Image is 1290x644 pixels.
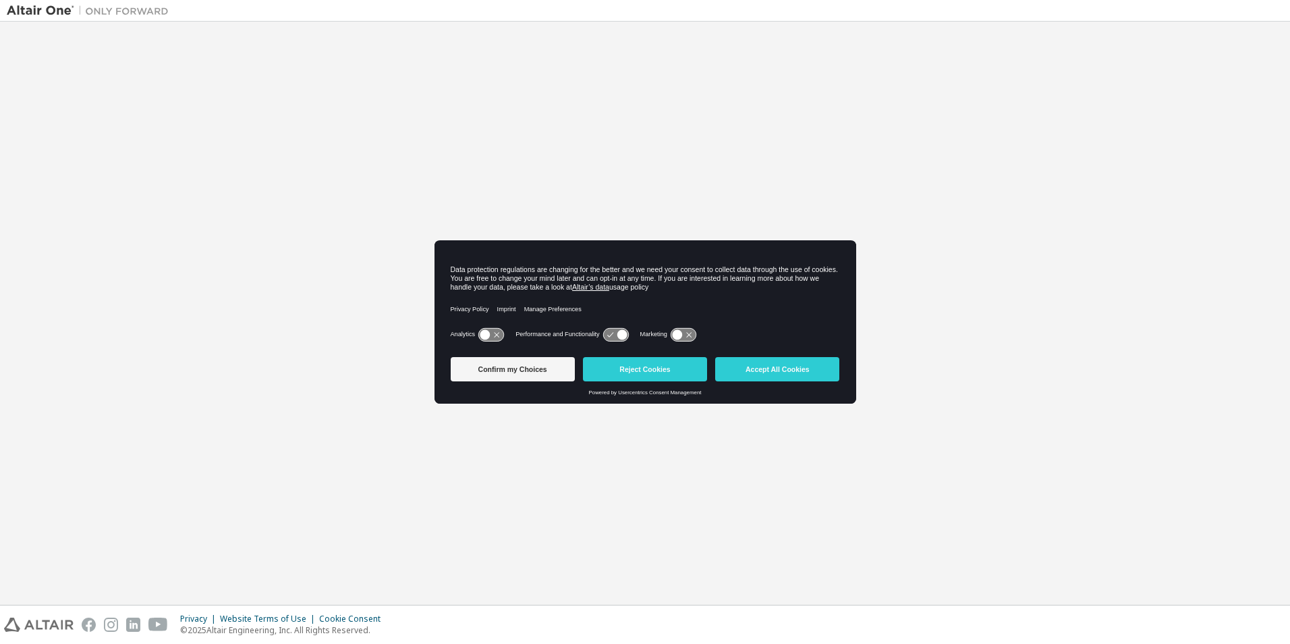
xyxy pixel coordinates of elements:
div: Website Terms of Use [220,614,319,624]
p: © 2025 Altair Engineering, Inc. All Rights Reserved. [180,624,389,636]
img: instagram.svg [104,618,118,632]
div: Cookie Consent [319,614,389,624]
img: Altair One [7,4,175,18]
img: youtube.svg [148,618,168,632]
img: altair_logo.svg [4,618,74,632]
div: Privacy [180,614,220,624]
img: facebook.svg [82,618,96,632]
img: linkedin.svg [126,618,140,632]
